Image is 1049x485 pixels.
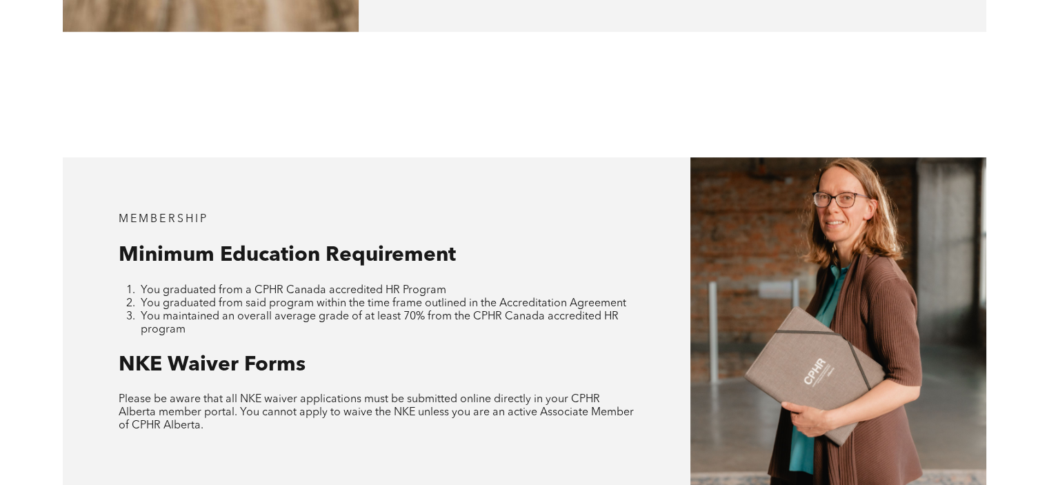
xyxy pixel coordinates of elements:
span: MEMBERSHIP [119,214,209,225]
span: Please be aware that all NKE waiver applications must be submitted online directly in your CPHR A... [119,394,634,431]
span: You graduated from a CPHR Canada accredited HR Program [141,285,446,296]
span: NKE Waiver Forms [119,355,306,375]
span: You graduated from said program within the time frame outlined in the Accreditation Agreement [141,298,626,309]
span: You maintained an overall average grade of at least 70% from the CPHR Canada accredited HR program [141,311,619,335]
span: Minimum Education Requirement [119,245,456,266]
